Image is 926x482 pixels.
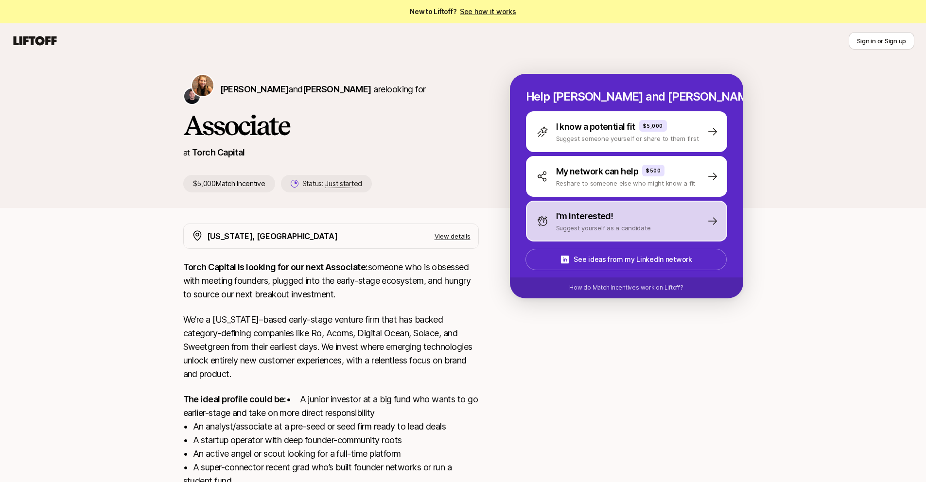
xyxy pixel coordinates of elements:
[183,146,190,159] p: at
[526,90,727,103] p: Help [PERSON_NAME] and [PERSON_NAME] hire
[525,249,727,270] button: See ideas from my LinkedIn network
[302,178,362,189] p: Status:
[646,167,661,174] p: $500
[183,175,275,192] p: $5,000 Match Incentive
[460,7,516,16] a: See how it works
[556,209,613,223] p: I'm interested!
[849,32,914,50] button: Sign in or Sign up
[288,84,371,94] span: and
[183,260,479,301] p: someone who is obsessed with meeting founders, plugged into the early-stage ecosystem, and hungry...
[574,254,692,265] p: See ideas from my LinkedIn network
[207,230,338,242] p: [US_STATE], [GEOGRAPHIC_DATA]
[435,231,471,241] p: View details
[410,6,516,17] span: New to Liftoff?
[220,84,289,94] span: [PERSON_NAME]
[556,178,696,188] p: Reshare to someone else who might know a fit
[556,120,635,134] p: I know a potential fit
[183,262,368,272] strong: Torch Capital is looking for our next Associate:
[192,147,245,157] a: Torch Capital
[325,179,362,188] span: Just started
[183,394,286,404] strong: The ideal profile could be:
[643,122,663,130] p: $5,000
[556,134,699,143] p: Suggest someone yourself or share to them first
[183,313,479,381] p: We’re a [US_STATE]–based early-stage venture firm that has backed category-defining companies lik...
[192,75,213,96] img: Katie Reiner
[303,84,371,94] span: [PERSON_NAME]
[556,165,639,178] p: My network can help
[183,111,479,140] h1: Associate
[184,88,200,104] img: Christopher Harper
[569,283,683,292] p: How do Match Incentives work on Liftoff?
[220,83,426,96] p: are looking for
[556,223,651,233] p: Suggest yourself as a candidate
